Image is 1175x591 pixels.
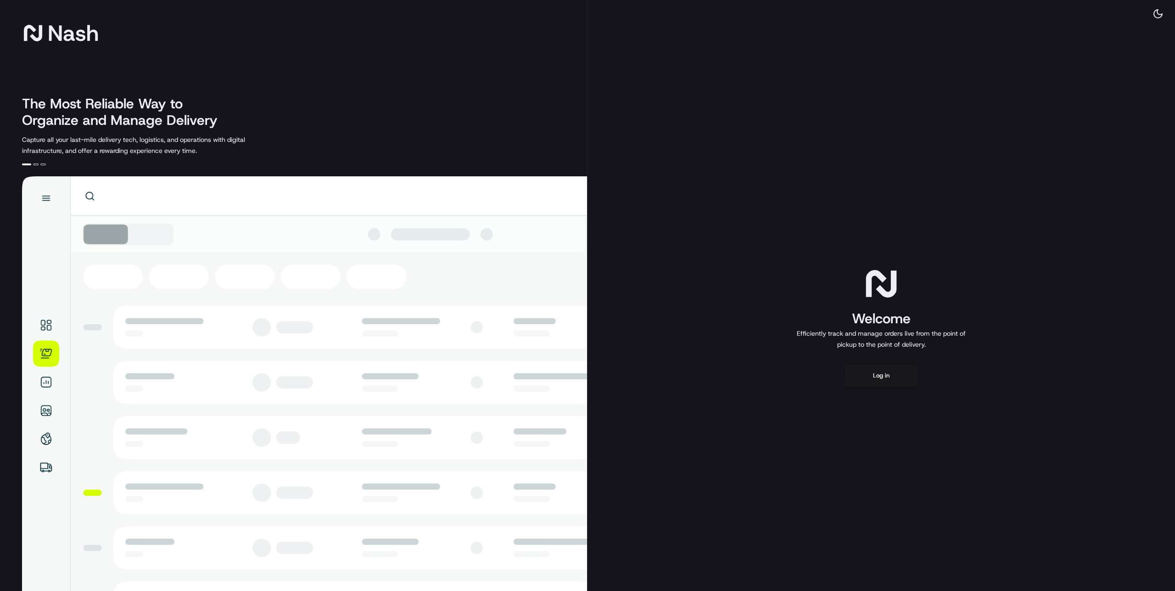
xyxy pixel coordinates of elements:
[845,365,918,387] button: Log in
[793,310,969,328] h1: Welcome
[22,134,286,156] p: Capture all your last-mile delivery tech, logistics, and operations with digital infrastructure, ...
[48,24,99,42] span: Nash
[22,96,228,129] h2: The Most Reliable Way to Organize and Manage Delivery
[793,328,969,350] p: Efficiently track and manage orders live from the point of pickup to the point of delivery.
